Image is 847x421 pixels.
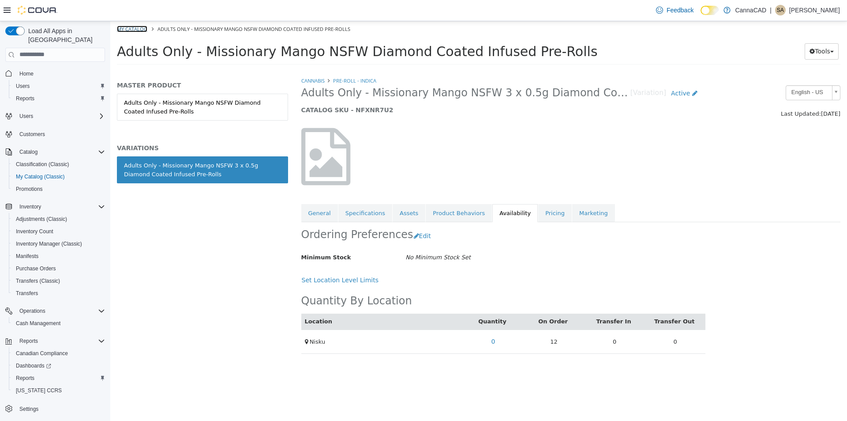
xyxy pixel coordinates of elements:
button: Canadian Compliance [9,347,109,360]
button: Operations [16,306,49,316]
span: Classification (Classic) [16,161,69,168]
span: Users [19,113,33,120]
a: Reports [12,373,38,383]
span: Reports [19,338,38,345]
button: Inventory Manager (Classic) [9,238,109,250]
button: Reports [9,372,109,384]
span: Purchase Orders [16,265,56,272]
button: Catalog [2,146,109,158]
button: Reports [16,336,41,346]
a: Availability [382,183,427,201]
span: Transfers (Classic) [16,277,60,284]
span: Home [19,70,34,77]
a: Inventory Count [12,226,57,237]
a: Reports [12,93,38,104]
a: Transfer In [486,297,523,303]
button: My Catalog (Classic) [9,171,109,183]
span: Canadian Compliance [12,348,105,359]
span: Customers [19,131,45,138]
span: Canadian Compliance [16,350,68,357]
button: Promotions [9,183,109,195]
a: Promotions [12,184,46,194]
button: Home [2,67,109,80]
button: Classification (Classic) [9,158,109,171]
a: Transfers [12,288,41,299]
a: Dashboards [9,360,109,372]
a: Adults Only - Missionary Mango NSFW Diamond Coated Infused Pre-Rolls [7,72,178,99]
span: Reports [16,375,34,382]
span: Users [16,111,105,121]
button: Tools [694,22,728,38]
p: | [770,5,772,15]
td: 0 [535,308,596,332]
span: Last Updated: [671,89,711,96]
a: Home [16,68,37,79]
span: My Catalog (Classic) [16,173,65,180]
button: Users [2,110,109,122]
button: Customers [2,128,109,140]
span: Feedback [667,6,693,15]
span: Nisku [199,317,215,324]
a: Customers [16,129,49,140]
span: [DATE] [711,89,730,96]
button: Reports [2,335,109,347]
button: Transfers [9,287,109,300]
span: Cash Management [16,320,60,327]
button: Users [9,80,109,92]
p: CannaCAD [735,5,766,15]
button: Purchase Orders [9,262,109,275]
span: Catalog [16,147,105,157]
span: Adjustments (Classic) [16,216,67,223]
a: Dashboards [12,360,55,371]
td: 12 [413,308,474,332]
span: Manifests [12,251,105,262]
a: Transfer Out [544,297,586,303]
div: Sam A. [775,5,786,15]
a: Pre-Roll - Indica [223,56,266,63]
a: Product Behaviors [315,183,382,201]
span: Inventory [16,201,105,212]
span: Inventory Manager (Classic) [16,240,82,247]
h2: Ordering Preferences [191,207,303,220]
button: Users [16,111,37,121]
button: Operations [2,305,109,317]
span: Home [16,68,105,79]
span: Dashboards [12,360,105,371]
a: Canadian Compliance [12,348,71,359]
a: Cash Management [12,318,64,329]
input: Dark Mode [701,6,719,15]
span: Users [16,83,30,90]
button: Manifests [9,250,109,262]
span: Settings [16,403,105,414]
a: Transfers (Classic) [12,276,64,286]
a: Purchase Orders [12,263,60,274]
span: Classification (Classic) [12,159,105,170]
button: Inventory Count [9,225,109,238]
button: Location [195,296,224,305]
span: Promotions [12,184,105,194]
a: Adjustments (Classic) [12,214,71,224]
a: Users [12,81,33,91]
a: 0 [376,312,390,329]
span: Manifests [16,253,38,260]
span: Minimum Stock [191,233,241,239]
a: Classification (Classic) [12,159,73,170]
a: Settings [16,404,42,414]
span: Inventory Count [12,226,105,237]
a: My Catalog (Classic) [12,171,68,182]
a: Pricing [428,183,461,201]
a: My Catalog [7,4,37,11]
span: Adults Only - Missionary Mango NSFW Diamond Coated Infused Pre-Rolls [7,23,487,38]
button: Inventory [2,201,109,213]
h5: MASTER PRODUCT [7,60,178,68]
span: Adjustments (Classic) [12,214,105,224]
a: Specifications [228,183,282,201]
a: Feedback [652,1,697,19]
a: On Order [428,297,459,303]
button: Inventory [16,201,45,212]
a: Marketing [462,183,505,201]
p: [PERSON_NAME] [789,5,840,15]
span: Inventory [19,203,41,210]
span: SA [777,5,784,15]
